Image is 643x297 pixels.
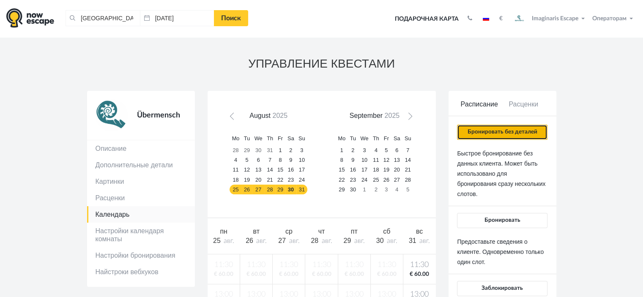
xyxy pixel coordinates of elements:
span: August [249,112,271,119]
a: 8 [275,155,285,165]
span: 2025 [272,112,287,119]
a: 30 [347,185,358,194]
a: 3 [381,185,391,194]
a: 27 [252,185,265,194]
span: авг. [387,237,397,244]
a: 14 [265,165,275,175]
a: 12 [242,165,252,175]
img: logo [6,8,54,28]
button: Операторам [590,14,637,23]
a: 22 [275,175,285,185]
a: 16 [347,165,358,175]
a: 12 [381,155,391,165]
a: Расписание [457,100,501,116]
span: вс [416,228,423,235]
span: Imaginaris Escape [532,14,578,22]
span: авг. [224,237,234,244]
span: Next [405,114,412,121]
span: Thursday [267,135,273,142]
button: Бронировать [457,213,547,228]
strong: € [499,16,503,22]
a: 21 [265,175,275,185]
p: Быстрое бронирование без данных клиента. Может быть использовано для бронирования сразу нескольки... [457,148,547,199]
button: Бронировать без деталей [457,125,547,140]
input: Город или название квеста [66,10,140,26]
span: Sunday [298,135,305,142]
a: 19 [242,175,252,185]
a: Дополнительные детали [87,157,195,173]
a: 6 [252,155,265,165]
a: 11 [230,165,241,175]
a: 10 [296,155,307,165]
a: 18 [230,175,241,185]
span: Monday [232,135,240,142]
h3: УПРАВЛЕНИЕ КВЕСТАМИ [87,57,556,71]
span: Friday [278,135,283,142]
a: 5 [402,185,413,194]
span: 11:30 [405,260,434,270]
span: Wednesday [360,135,368,142]
a: 11 [371,155,381,165]
img: ru.jpg [483,16,489,21]
span: 29 [344,237,351,244]
span: 28 [311,237,318,244]
a: 4 [391,185,402,194]
a: 30 [252,146,265,155]
a: Календарь [87,206,195,223]
span: September [350,112,383,119]
a: 9 [347,155,358,165]
a: 5 [242,155,252,165]
span: Monday [338,135,345,142]
a: 2 [347,146,358,155]
span: Wednesday [254,135,263,142]
a: 23 [285,175,296,185]
a: 2 [371,185,381,194]
span: 30 [376,237,384,244]
a: 1 [358,185,371,194]
span: Tuesday [350,135,356,142]
a: 29 [336,185,347,194]
a: 20 [391,165,402,175]
span: € 60.00 [405,270,434,278]
a: 1 [275,146,285,155]
a: 8 [336,155,347,165]
a: 31 [265,146,275,155]
span: Thursday [373,135,379,142]
span: 26 [246,237,253,244]
a: 7 [265,155,275,165]
a: 15 [275,165,285,175]
a: 15 [336,165,347,175]
a: Подарочная карта [392,10,462,28]
span: авг. [322,237,332,244]
a: 5 [381,146,391,155]
a: 26 [381,175,391,185]
span: пт [351,228,358,235]
a: 18 [371,165,381,175]
a: 10 [358,155,371,165]
a: 13 [252,165,265,175]
a: 4 [371,146,381,155]
span: 2025 [384,112,399,119]
div: Übermensch [128,99,186,131]
a: 21 [402,165,413,175]
a: Расценки [87,190,195,206]
button: Заблокировать [457,281,547,296]
span: авг. [256,237,267,244]
a: Найстроки вебхуков [87,264,195,280]
span: Операторам [592,16,627,22]
span: 27 [278,237,286,244]
a: 28 [402,175,413,185]
a: 24 [296,175,307,185]
span: Friday [384,135,389,142]
a: 31 [296,185,307,194]
button: € [495,14,507,23]
a: 13 [391,155,402,165]
a: 27 [391,175,402,185]
span: Saturday [394,135,400,142]
span: Sunday [405,135,411,142]
a: 9 [285,155,296,165]
a: 6 [391,146,402,155]
p: Предоставьте сведения о клиенте. Одновременно только один слот. [457,237,547,267]
span: сб [383,228,390,235]
a: 23 [347,175,358,185]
